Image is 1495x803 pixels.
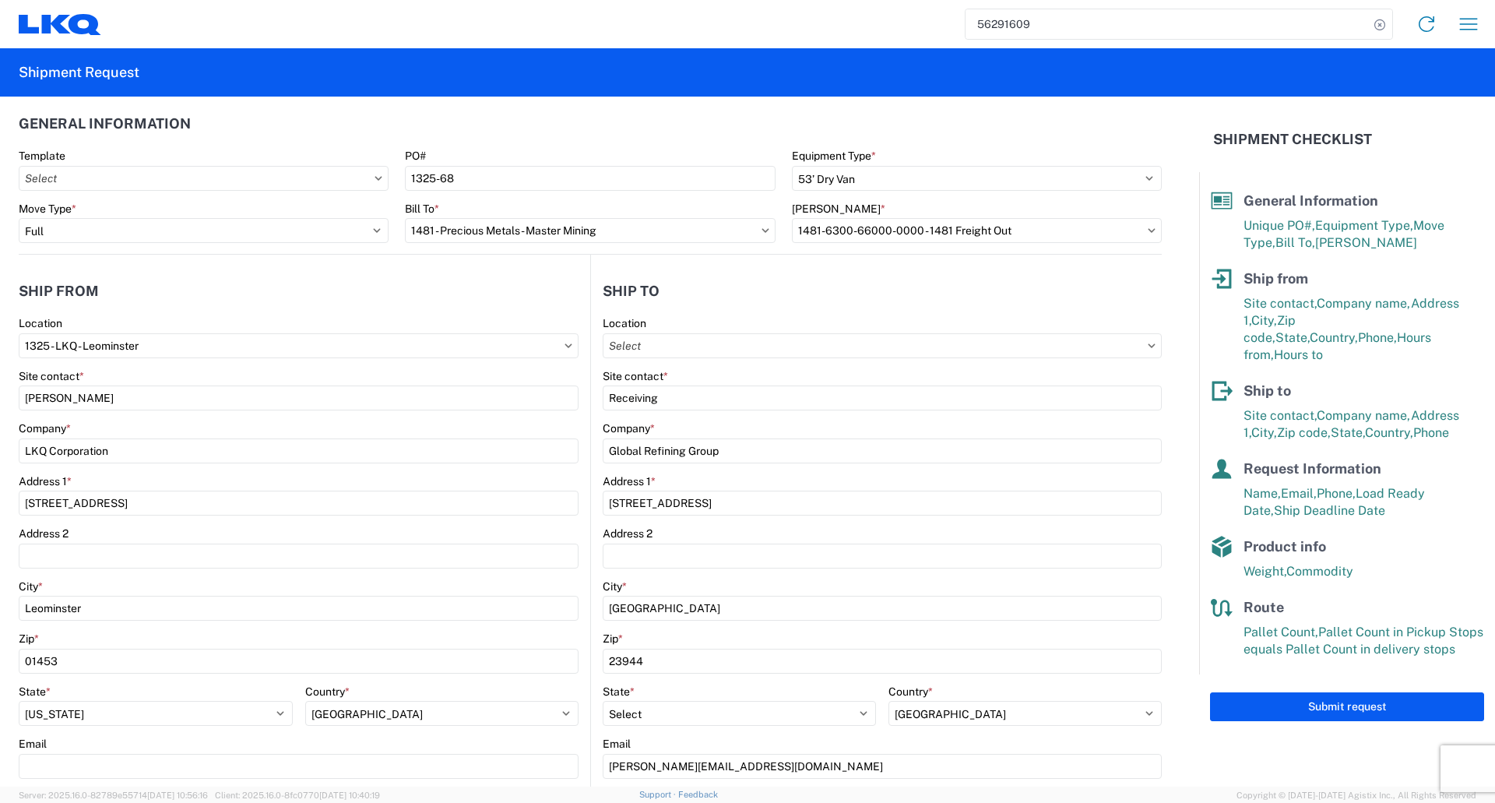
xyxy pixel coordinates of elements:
[19,116,191,132] h2: General Information
[305,685,350,699] label: Country
[1243,296,1317,311] span: Site contact,
[792,149,876,163] label: Equipment Type
[319,791,380,800] span: [DATE] 10:40:19
[215,791,380,800] span: Client: 2025.16.0-8fc0770
[1243,270,1308,287] span: Ship from
[1275,235,1315,250] span: Bill To,
[603,579,627,593] label: City
[603,316,646,330] label: Location
[1277,425,1331,440] span: Zip code,
[1365,425,1413,440] span: Country,
[1243,408,1317,423] span: Site contact,
[19,316,62,330] label: Location
[678,790,718,799] a: Feedback
[1243,486,1281,501] span: Name,
[19,579,43,593] label: City
[1317,408,1411,423] span: Company name,
[1213,130,1372,149] h2: Shipment Checklist
[1331,425,1365,440] span: State,
[1251,313,1277,328] span: City,
[603,632,623,646] label: Zip
[603,369,668,383] label: Site contact
[603,284,660,299] h2: Ship to
[792,218,1162,243] input: Select
[639,790,678,799] a: Support
[1243,538,1326,555] span: Product info
[19,149,65,163] label: Template
[1243,460,1381,477] span: Request Information
[1243,192,1378,209] span: General Information
[19,284,99,299] h2: Ship from
[1243,218,1315,233] span: Unique PO#,
[1286,564,1353,579] span: Commodity
[1274,347,1323,362] span: Hours to
[405,202,439,216] label: Bill To
[19,737,47,751] label: Email
[19,527,69,541] label: Address 2
[19,421,71,435] label: Company
[1317,296,1411,311] span: Company name,
[1243,625,1483,657] span: Pallet Count in Pickup Stops equals Pallet Count in delivery stops
[1274,503,1385,518] span: Ship Deadline Date
[19,791,208,800] span: Server: 2025.16.0-82789e55714
[1243,599,1284,615] span: Route
[19,63,139,82] h2: Shipment Request
[603,333,1162,358] input: Select
[1317,486,1356,501] span: Phone,
[603,737,631,751] label: Email
[603,685,635,699] label: State
[19,632,39,646] label: Zip
[19,202,76,216] label: Move Type
[1275,330,1310,345] span: State,
[1210,692,1484,721] button: Submit request
[1310,330,1358,345] span: Country,
[603,421,655,435] label: Company
[1243,625,1318,639] span: Pallet Count,
[19,333,579,358] input: Select
[1251,425,1277,440] span: City,
[888,685,933,699] label: Country
[1236,788,1476,802] span: Copyright © [DATE]-[DATE] Agistix Inc., All Rights Reserved
[19,369,84,383] label: Site contact
[1243,564,1286,579] span: Weight,
[1315,235,1417,250] span: [PERSON_NAME]
[19,685,51,699] label: State
[19,474,72,488] label: Address 1
[147,791,208,800] span: [DATE] 10:56:16
[19,166,389,191] input: Select
[603,527,653,541] label: Address 2
[405,218,775,243] input: Select
[1315,218,1413,233] span: Equipment Type,
[1243,382,1291,399] span: Ship to
[1358,330,1397,345] span: Phone,
[792,202,885,216] label: [PERSON_NAME]
[1281,486,1317,501] span: Email,
[1413,425,1449,440] span: Phone
[405,149,426,163] label: PO#
[603,474,656,488] label: Address 1
[966,9,1369,39] input: Shipment, tracking or reference number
